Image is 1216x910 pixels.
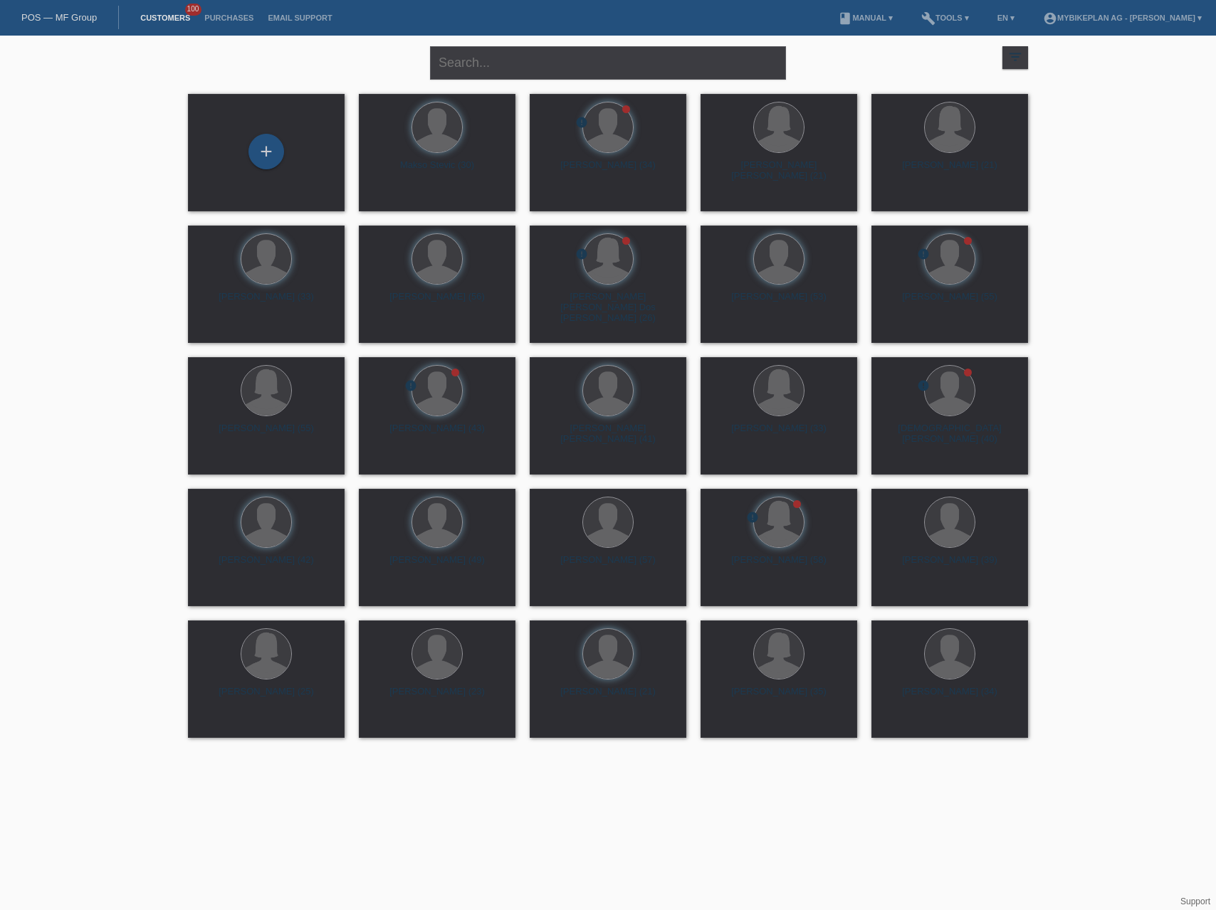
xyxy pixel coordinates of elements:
[990,14,1022,22] a: EN ▾
[370,291,504,314] div: [PERSON_NAME] (56)
[404,379,417,392] i: error
[199,423,333,445] div: [PERSON_NAME] (55)
[370,554,504,577] div: [PERSON_NAME] (49)
[199,291,333,314] div: [PERSON_NAME] (33)
[1043,11,1057,26] i: account_circle
[746,511,759,524] i: error
[746,511,759,526] div: unconfirmed, pending
[199,554,333,577] div: [PERSON_NAME] (42)
[914,14,976,22] a: buildTools ▾
[838,11,852,26] i: book
[883,554,1017,577] div: [PERSON_NAME] (39)
[370,686,504,709] div: [PERSON_NAME] (23)
[185,4,202,16] span: 100
[712,554,846,577] div: [PERSON_NAME] (58)
[541,291,675,317] div: [PERSON_NAME] [PERSON_NAME] Dos [PERSON_NAME] (26)
[404,379,417,394] div: unconfirmed, pending
[921,11,935,26] i: build
[430,46,786,80] input: Search...
[249,139,283,164] div: Add customer
[575,116,588,131] div: unconfirmed, pending
[917,379,930,392] i: error
[917,379,930,394] div: unconfirmed, pending
[197,14,261,22] a: Purchases
[21,12,97,23] a: POS — MF Group
[370,423,504,445] div: [PERSON_NAME] (43)
[541,554,675,577] div: [PERSON_NAME] (57)
[575,116,588,129] i: error
[541,423,675,445] div: [PERSON_NAME] [PERSON_NAME] (41)
[883,686,1017,709] div: [PERSON_NAME] (34)
[133,14,197,22] a: Customers
[575,248,588,260] i: error
[712,423,846,445] div: [PERSON_NAME] (33)
[917,248,930,263] div: unconfirmed, pending
[883,423,1017,445] div: [DEMOGRAPHIC_DATA][PERSON_NAME] (40)
[831,14,900,22] a: bookManual ▾
[575,248,588,263] div: unconfirmed, pending
[199,686,333,709] div: [PERSON_NAME] (25)
[1180,896,1210,906] a: Support
[1036,14,1209,22] a: account_circleMybikeplan AG - [PERSON_NAME] ▾
[883,291,1017,314] div: [PERSON_NAME] (55)
[261,14,339,22] a: Email Support
[541,159,675,182] div: [PERSON_NAME] (34)
[712,686,846,709] div: [PERSON_NAME] (35)
[541,686,675,709] div: [PERSON_NAME] (21)
[883,159,1017,182] div: [PERSON_NAME] (21)
[370,159,504,182] div: Makso Stevic (30)
[1007,49,1023,65] i: filter_list
[712,159,846,182] div: [PERSON_NAME] [PERSON_NAME] (21)
[712,291,846,314] div: [PERSON_NAME] (53)
[917,248,930,260] i: error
